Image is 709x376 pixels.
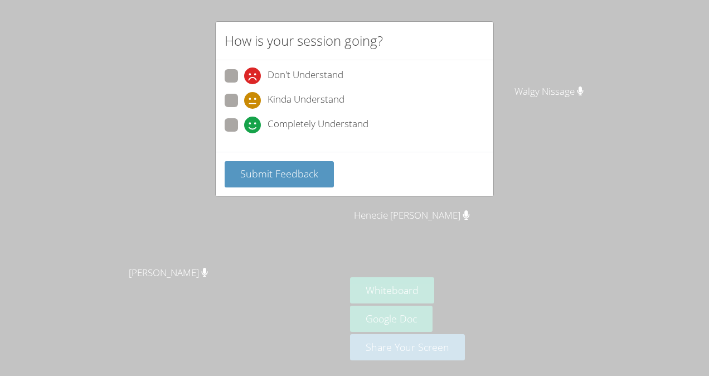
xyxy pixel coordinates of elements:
[240,167,318,180] span: Submit Feedback
[268,117,368,133] span: Completely Understand
[225,31,383,51] h2: How is your session going?
[268,92,344,109] span: Kinda Understand
[268,68,343,84] span: Don't Understand
[225,161,334,187] button: Submit Feedback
